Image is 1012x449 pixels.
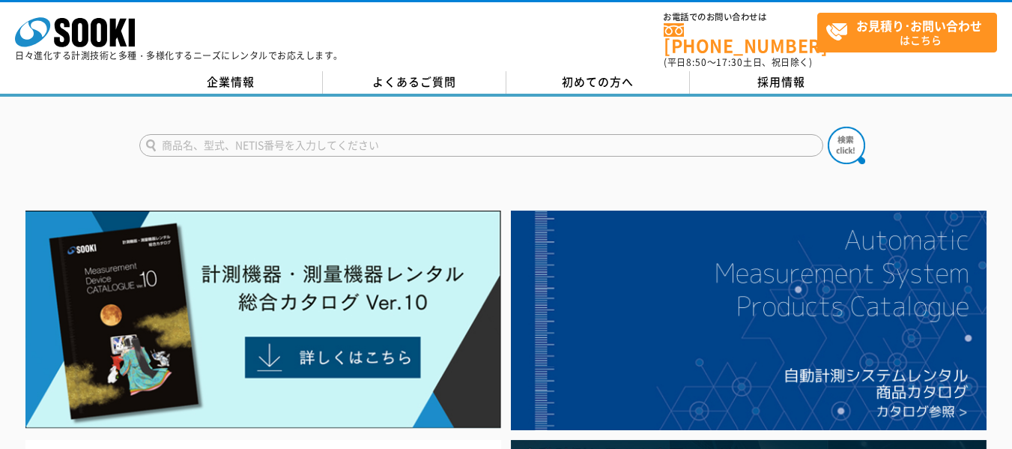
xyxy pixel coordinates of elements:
span: 8:50 [686,55,707,69]
span: はこちら [825,13,996,51]
img: btn_search.png [828,127,865,164]
span: お電話でのお問い合わせは [664,13,817,22]
span: (平日 ～ 土日、祝日除く) [664,55,812,69]
a: お見積り･お問い合わせはこちら [817,13,997,52]
img: Catalog Ver10 [25,211,501,429]
input: 商品名、型式、NETIS番号を入力してください [139,134,823,157]
img: 自動計測システムカタログ [511,211,987,430]
span: 17:30 [716,55,743,69]
p: 日々進化する計測技術と多種・多様化するニーズにレンタルでお応えします。 [15,51,343,60]
strong: お見積り･お問い合わせ [856,16,982,34]
a: [PHONE_NUMBER] [664,23,817,54]
a: 企業情報 [139,71,323,94]
span: 初めての方へ [562,73,634,90]
a: よくあるご質問 [323,71,506,94]
a: 初めての方へ [506,71,690,94]
a: 採用情報 [690,71,873,94]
